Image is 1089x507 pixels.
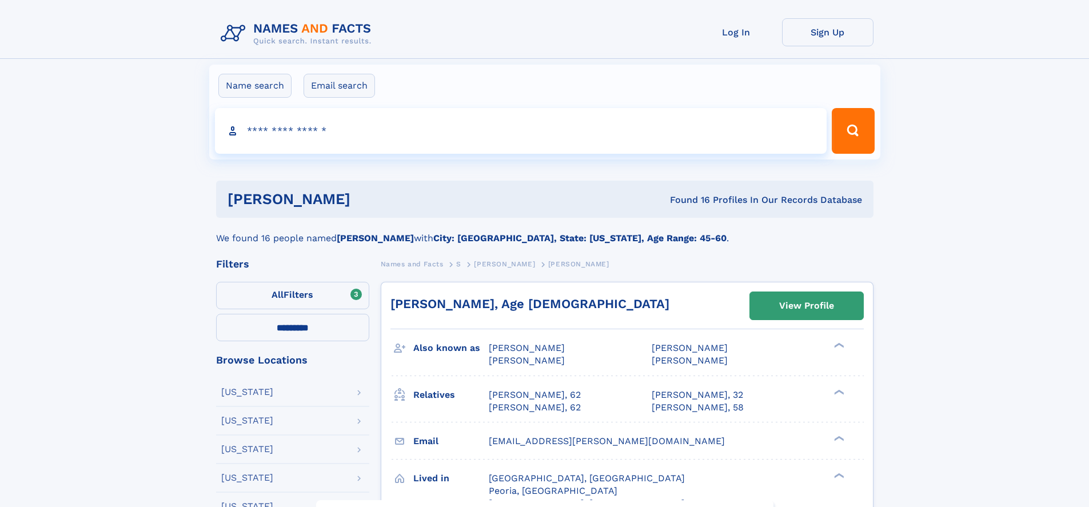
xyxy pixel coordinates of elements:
[216,218,873,245] div: We found 16 people named with .
[489,355,565,366] span: [PERSON_NAME]
[750,292,863,320] a: View Profile
[413,385,489,405] h3: Relatives
[652,355,728,366] span: [PERSON_NAME]
[456,257,461,271] a: S
[474,260,535,268] span: [PERSON_NAME]
[489,401,581,414] a: [PERSON_NAME], 62
[215,108,827,154] input: search input
[337,233,414,243] b: [PERSON_NAME]
[831,388,845,396] div: ❯
[548,260,609,268] span: [PERSON_NAME]
[831,434,845,442] div: ❯
[216,355,369,365] div: Browse Locations
[216,18,381,49] img: Logo Names and Facts
[221,473,273,482] div: [US_STATE]
[782,18,873,46] a: Sign Up
[652,342,728,353] span: [PERSON_NAME]
[218,74,292,98] label: Name search
[381,257,444,271] a: Names and Facts
[413,432,489,451] h3: Email
[221,416,273,425] div: [US_STATE]
[489,342,565,353] span: [PERSON_NAME]
[272,289,284,300] span: All
[413,338,489,358] h3: Also known as
[228,192,510,206] h1: [PERSON_NAME]
[390,297,669,311] a: [PERSON_NAME], Age [DEMOGRAPHIC_DATA]
[474,257,535,271] a: [PERSON_NAME]
[652,389,743,401] a: [PERSON_NAME], 32
[691,18,782,46] a: Log In
[832,108,874,154] button: Search Button
[221,445,273,454] div: [US_STATE]
[304,74,375,98] label: Email search
[433,233,727,243] b: City: [GEOGRAPHIC_DATA], State: [US_STATE], Age Range: 45-60
[413,469,489,488] h3: Lived in
[489,436,725,446] span: [EMAIL_ADDRESS][PERSON_NAME][DOMAIN_NAME]
[216,282,369,309] label: Filters
[510,194,862,206] div: Found 16 Profiles In Our Records Database
[489,389,581,401] a: [PERSON_NAME], 62
[489,485,617,496] span: Peoria, [GEOGRAPHIC_DATA]
[779,293,834,319] div: View Profile
[221,388,273,397] div: [US_STATE]
[456,260,461,268] span: S
[831,342,845,349] div: ❯
[831,472,845,479] div: ❯
[489,473,685,484] span: [GEOGRAPHIC_DATA], [GEOGRAPHIC_DATA]
[216,259,369,269] div: Filters
[652,401,744,414] a: [PERSON_NAME], 58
